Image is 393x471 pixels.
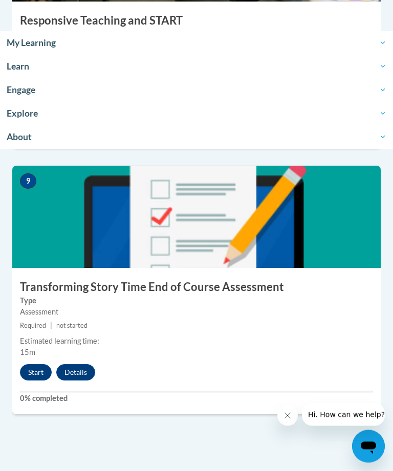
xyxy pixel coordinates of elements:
[20,307,373,318] div: Assessment
[20,29,373,40] label: Type
[7,60,386,73] span: Learn
[20,174,36,189] span: 9
[20,336,373,347] div: Estimated learning time:
[12,13,381,29] h3: Responsive Teaching and START
[7,107,386,120] span: Explore
[50,322,52,330] span: |
[20,296,373,307] label: Type
[7,84,386,96] span: Engage
[20,393,373,405] label: 0% completed
[20,365,52,381] button: Start
[56,365,95,381] button: Details
[12,166,381,268] img: Course Image
[12,280,381,296] h3: Transforming Story Time End of Course Assessment
[20,322,46,330] span: Required
[352,430,385,463] iframe: Button to launch messaging window
[20,348,35,357] span: 15m
[277,406,298,426] iframe: Close message
[7,131,386,143] span: About
[7,37,386,49] span: My Learning
[302,403,385,426] iframe: Message from company
[56,322,88,330] span: not started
